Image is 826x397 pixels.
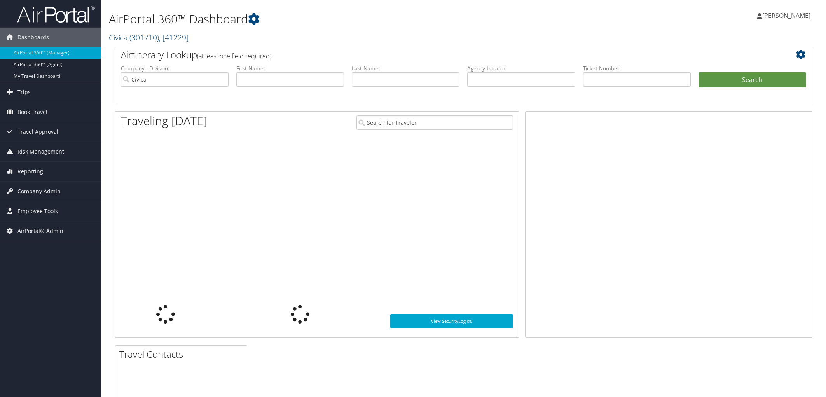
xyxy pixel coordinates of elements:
span: , [ 41229 ] [159,32,189,43]
h2: Travel Contacts [119,348,247,361]
span: ( 301710 ) [129,32,159,43]
span: Risk Management [17,142,64,161]
span: Company Admin [17,182,61,201]
label: Company - Division: [121,65,229,72]
span: Employee Tools [17,201,58,221]
span: AirPortal® Admin [17,221,63,241]
span: Book Travel [17,102,47,122]
span: Travel Approval [17,122,58,142]
label: Last Name: [352,65,459,72]
input: Search for Traveler [356,115,513,130]
span: (at least one field required) [197,52,271,60]
img: airportal-logo.png [17,5,95,23]
button: Search [699,72,806,88]
a: View SecurityLogic® [390,314,513,328]
label: Agency Locator: [467,65,575,72]
h1: Traveling [DATE] [121,113,207,129]
a: Civica [109,32,189,43]
h2: Airtinerary Lookup [121,48,748,61]
h1: AirPortal 360™ Dashboard [109,11,582,27]
label: Ticket Number: [583,65,691,72]
a: [PERSON_NAME] [757,4,818,27]
span: [PERSON_NAME] [762,11,810,20]
span: Dashboards [17,28,49,47]
span: Reporting [17,162,43,181]
span: Trips [17,82,31,102]
label: First Name: [236,65,344,72]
